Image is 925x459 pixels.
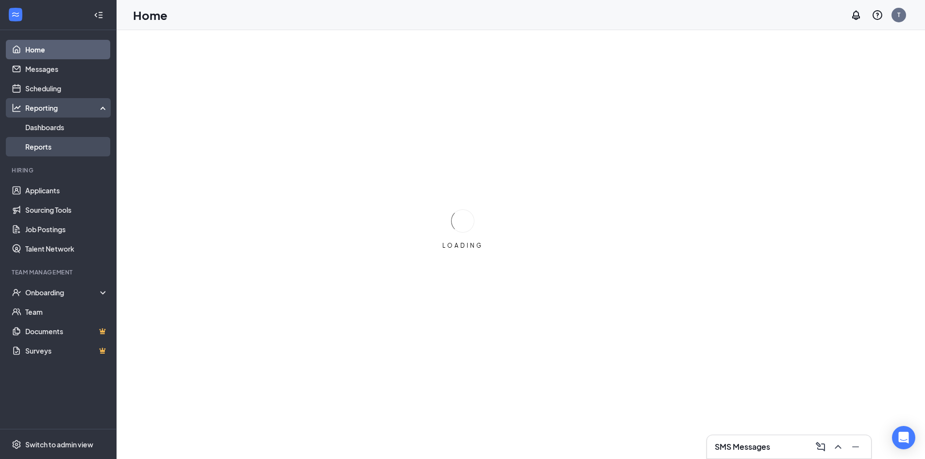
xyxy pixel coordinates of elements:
a: Messages [25,59,108,79]
svg: Minimize [850,441,861,453]
a: Team [25,302,108,322]
svg: Notifications [850,9,862,21]
div: Hiring [12,166,106,174]
button: ComposeMessage [813,439,828,455]
svg: ChevronUp [832,441,844,453]
svg: Collapse [94,10,103,20]
div: LOADING [438,241,487,250]
svg: QuestionInfo [872,9,883,21]
div: Onboarding [25,288,100,297]
a: Reports [25,137,108,156]
h1: Home [133,7,168,23]
div: Reporting [25,103,109,113]
a: DocumentsCrown [25,322,108,341]
a: Talent Network [25,239,108,258]
a: Scheduling [25,79,108,98]
button: ChevronUp [830,439,846,455]
svg: ComposeMessage [815,441,826,453]
a: Dashboards [25,118,108,137]
svg: Analysis [12,103,21,113]
svg: Settings [12,440,21,449]
div: T [897,11,900,19]
a: Home [25,40,108,59]
a: SurveysCrown [25,341,108,360]
div: Open Intercom Messenger [892,426,915,449]
a: Job Postings [25,220,108,239]
button: Minimize [848,439,863,455]
a: Applicants [25,181,108,200]
div: Switch to admin view [25,440,93,449]
svg: UserCheck [12,288,21,297]
h3: SMS Messages [715,442,770,452]
svg: WorkstreamLogo [11,10,20,19]
div: Team Management [12,268,106,276]
a: Sourcing Tools [25,200,108,220]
